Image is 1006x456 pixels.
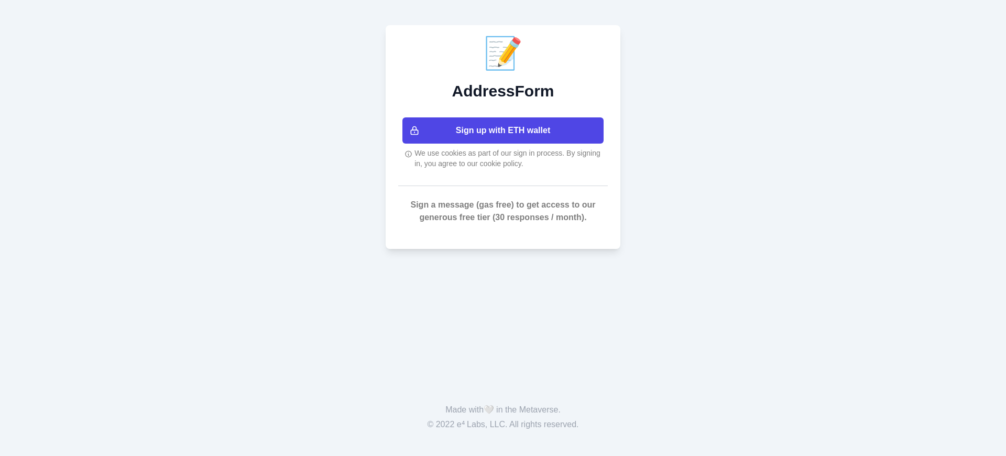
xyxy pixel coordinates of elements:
p: Sign a message (gas free) to get access to our generous free tier (30 responses / month). [398,199,608,224]
p: © 2022 e⁴ Labs, LLC. All rights reserved. [17,418,989,431]
button: Sign up with ETH wallet [402,117,604,144]
h2: AddressForm [398,82,608,101]
span: 🤍 [484,405,494,414]
div: We use cookies as part of our sign in process. By signing in, you agree to our cookie policy. [398,148,608,169]
p: Made with in the Metaverse. [17,404,989,416]
div: 📝 [398,38,608,69]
